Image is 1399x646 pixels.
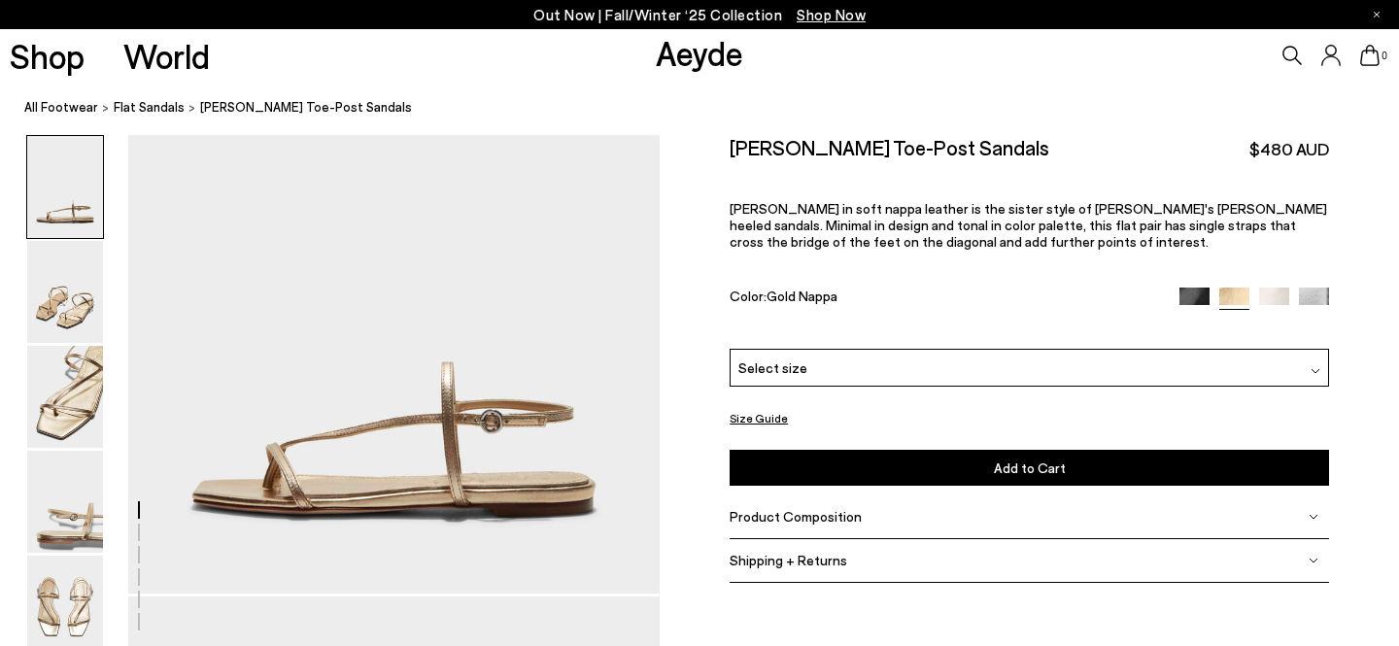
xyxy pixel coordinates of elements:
[114,99,185,115] span: flat sandals
[24,82,1399,135] nav: breadcrumb
[730,406,788,430] button: Size Guide
[1311,367,1320,377] img: svg%3E
[730,450,1329,486] button: Add to Cart
[1360,45,1380,66] a: 0
[114,97,185,118] a: flat sandals
[730,135,1049,159] h2: [PERSON_NAME] Toe-Post Sandals
[1380,51,1389,61] span: 0
[27,346,103,448] img: Ella Leather Toe-Post Sandals - Image 3
[730,200,1327,250] span: [PERSON_NAME] in soft nappa leather is the sister style of [PERSON_NAME]'s [PERSON_NAME] heeled s...
[730,288,1160,310] div: Color:
[738,357,807,378] span: Select size
[1249,137,1329,161] span: $480 AUD
[27,241,103,343] img: Ella Leather Toe-Post Sandals - Image 2
[656,32,743,73] a: Aeyde
[24,97,98,118] a: All Footwear
[730,508,862,525] span: Product Composition
[10,39,85,73] a: Shop
[767,288,837,304] span: Gold Nappa
[533,3,866,27] p: Out Now | Fall/Winter ‘25 Collection
[123,39,210,73] a: World
[797,6,866,23] span: Navigate to /collections/new-in
[730,552,847,568] span: Shipping + Returns
[1309,556,1318,565] img: svg%3E
[994,459,1066,476] span: Add to Cart
[27,136,103,238] img: Ella Leather Toe-Post Sandals - Image 1
[1309,512,1318,522] img: svg%3E
[200,97,412,118] span: [PERSON_NAME] Toe-Post Sandals
[27,451,103,553] img: Ella Leather Toe-Post Sandals - Image 4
